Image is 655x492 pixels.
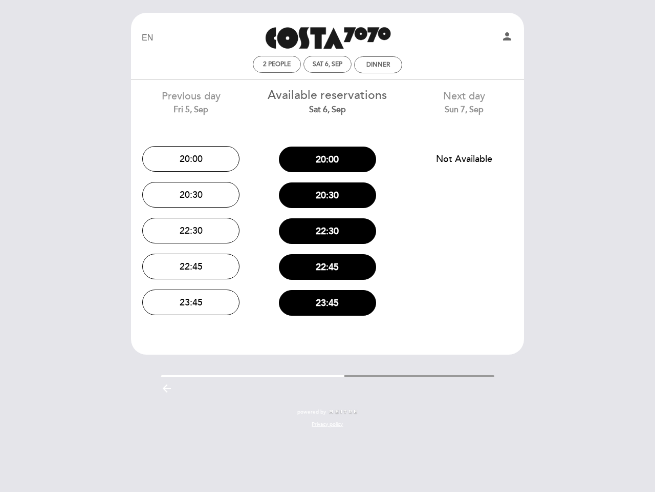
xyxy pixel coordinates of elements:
button: 22:45 [142,254,239,279]
a: Costa 7070 [264,24,391,52]
button: 22:30 [279,218,376,244]
div: Dinner [366,61,390,69]
div: Available reservations [267,87,388,116]
button: 23:45 [279,290,376,316]
div: Fri 5, Sep [130,104,252,116]
button: 22:45 [279,254,376,280]
i: person [501,30,513,43]
button: 23:45 [142,290,239,315]
div: Next day [403,89,525,115]
button: Not Available [416,146,513,172]
span: powered by [297,408,326,416]
i: arrow_backward [161,382,173,395]
button: 20:00 [279,147,376,172]
div: Sat 6, Sep [267,104,388,116]
button: 22:30 [142,218,239,243]
button: 20:30 [279,182,376,208]
button: person [501,30,513,46]
button: 20:00 [142,146,239,172]
span: 2 people [263,60,291,68]
a: Privacy policy [312,421,343,428]
button: 20:30 [142,182,239,208]
div: Previous day [130,89,252,115]
a: powered by [297,408,358,416]
div: Sun 7, Sep [403,104,525,116]
img: MEITRE [329,409,358,415]
div: Sat 6, Sep [313,60,342,68]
